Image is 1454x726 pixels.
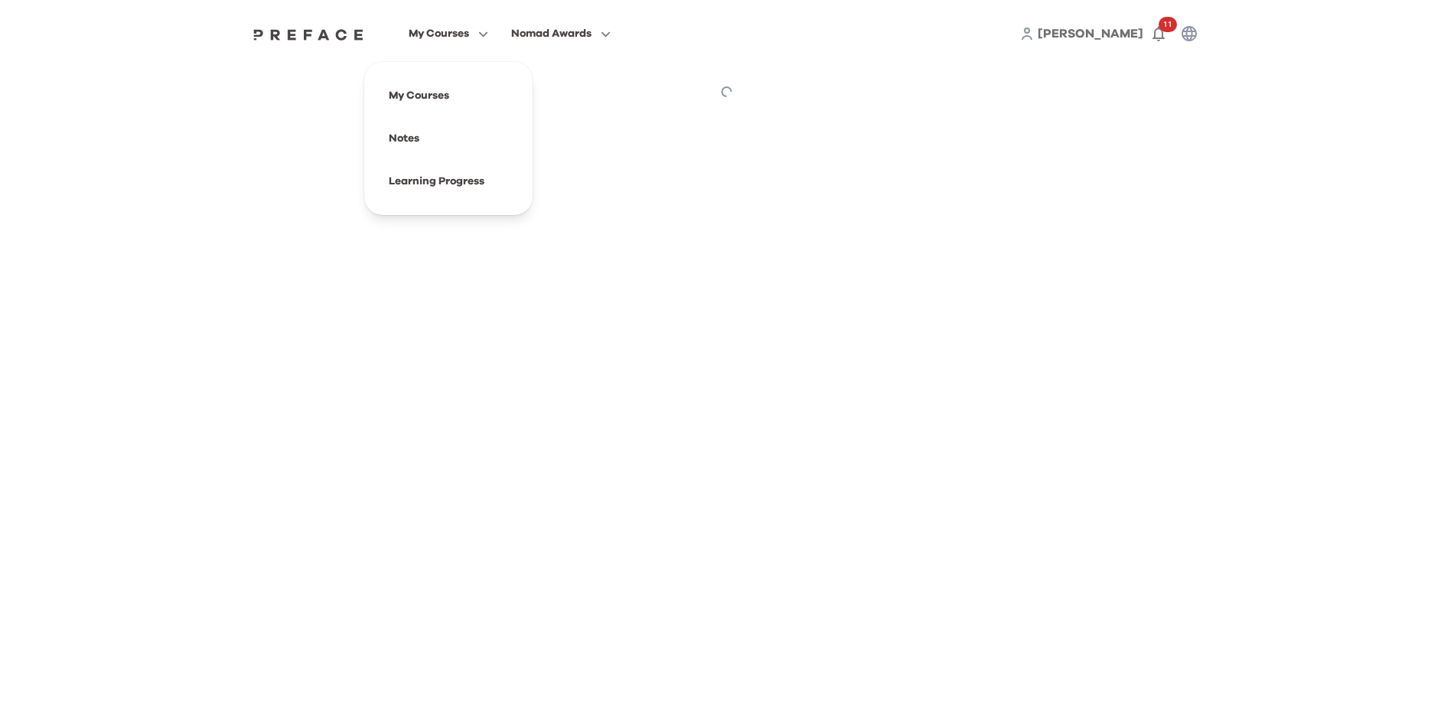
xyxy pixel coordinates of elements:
span: 11 [1159,17,1177,32]
img: Preface Logo [249,28,367,41]
a: Learning Progress [389,176,484,187]
button: 11 [1143,18,1174,49]
span: Nomad Awards [511,24,592,43]
span: My Courses [409,24,469,43]
a: [PERSON_NAME] [1038,24,1143,43]
a: Preface Logo [249,28,367,40]
a: My Courses [389,90,449,101]
span: [PERSON_NAME] [1038,28,1143,40]
a: Notes [389,133,419,144]
button: Nomad Awards [507,24,615,44]
button: My Courses [404,24,493,44]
